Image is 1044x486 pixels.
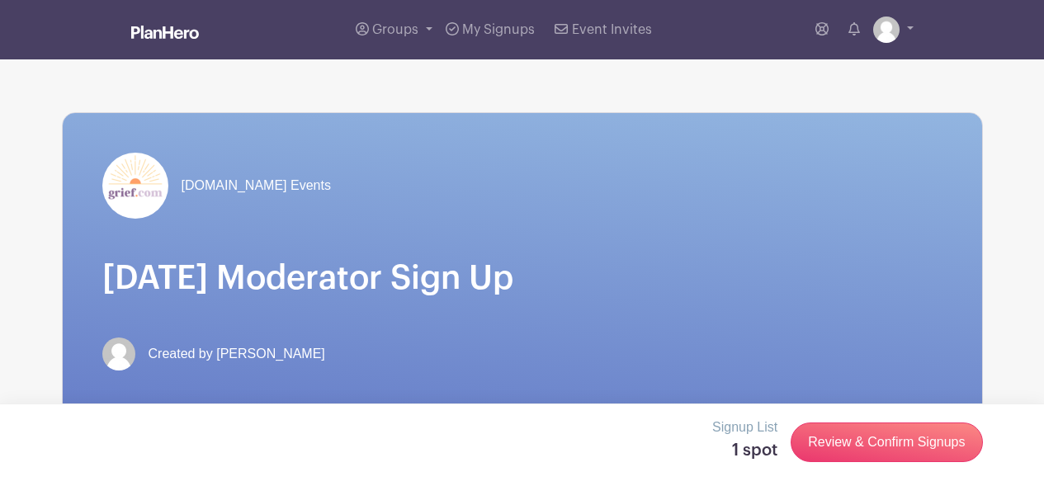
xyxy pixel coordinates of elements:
[791,422,982,462] a: Review & Confirm Signups
[462,23,535,36] span: My Signups
[102,153,168,219] img: grief-logo-planhero.png
[131,26,199,39] img: logo_white-6c42ec7e38ccf1d336a20a19083b03d10ae64f83f12c07503d8b9e83406b4c7d.svg
[182,176,331,196] span: [DOMAIN_NAME] Events
[712,418,777,437] p: Signup List
[572,23,652,36] span: Event Invites
[102,337,135,370] img: default-ce2991bfa6775e67f084385cd625a349d9dcbb7a52a09fb2fda1e96e2d18dcdb.png
[149,344,325,364] span: Created by [PERSON_NAME]
[372,23,418,36] span: Groups
[102,258,942,298] h1: [DATE] Moderator Sign Up
[873,17,900,43] img: default-ce2991bfa6775e67f084385cd625a349d9dcbb7a52a09fb2fda1e96e2d18dcdb.png
[712,441,777,460] h5: 1 spot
